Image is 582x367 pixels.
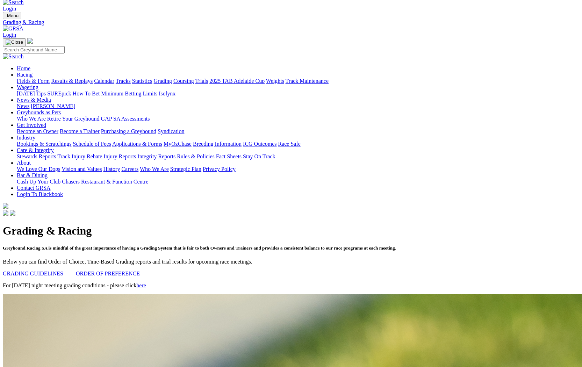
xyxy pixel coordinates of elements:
[3,259,579,265] p: Below you can find Order of Choice, Time-Based Grading reports and trial results for upcoming rac...
[3,19,579,26] a: Grading & Racing
[137,153,175,159] a: Integrity Reports
[17,135,35,141] a: Industry
[278,141,300,147] a: Race Safe
[193,141,242,147] a: Breeding Information
[17,128,579,135] div: Get Involved
[159,91,175,96] a: Isolynx
[17,103,29,109] a: News
[203,166,236,172] a: Privacy Policy
[3,282,146,288] span: For [DATE] night meeting grading conditions - please click
[101,91,157,96] a: Minimum Betting Limits
[47,91,71,96] a: SUREpick
[121,166,138,172] a: Careers
[158,128,184,134] a: Syndication
[17,84,38,90] a: Wagering
[17,191,63,197] a: Login To Blackbook
[60,128,100,134] a: Become a Trainer
[243,141,276,147] a: ICG Outcomes
[154,78,172,84] a: Grading
[173,78,194,84] a: Coursing
[177,153,215,159] a: Rules & Policies
[3,210,8,216] img: facebook.svg
[170,166,201,172] a: Strategic Plan
[17,97,51,103] a: News & Media
[286,78,329,84] a: Track Maintenance
[17,122,46,128] a: Get Involved
[17,153,579,160] div: Care & Integrity
[17,72,33,78] a: Racing
[17,78,579,84] div: Racing
[3,271,63,276] a: GRADING GUIDELINES
[17,166,579,172] div: About
[3,224,579,237] h1: Grading & Racing
[243,153,275,159] a: Stay On Track
[27,38,33,44] img: logo-grsa-white.png
[3,203,8,209] img: logo-grsa-white.png
[101,116,150,122] a: GAP SA Assessments
[164,141,192,147] a: MyOzChase
[17,116,46,122] a: Who We Are
[140,166,169,172] a: Who We Are
[3,26,23,32] img: GRSA
[17,78,50,84] a: Fields & Form
[103,153,136,159] a: Injury Reports
[17,91,46,96] a: [DATE] Tips
[17,179,60,185] a: Cash Up Your Club
[266,78,284,84] a: Weights
[17,128,58,134] a: Become an Owner
[195,78,208,84] a: Trials
[57,153,102,159] a: Track Injury Rebate
[51,78,93,84] a: Results & Replays
[101,128,156,134] a: Purchasing a Greyhound
[17,141,71,147] a: Bookings & Scratchings
[62,179,148,185] a: Chasers Restaurant & Function Centre
[112,141,162,147] a: Applications & Forms
[132,78,152,84] a: Statistics
[76,271,140,276] a: ORDER OF PREFERENCE
[17,166,60,172] a: We Love Our Dogs
[62,166,102,172] a: Vision and Values
[116,78,131,84] a: Tracks
[17,147,54,153] a: Care & Integrity
[17,116,579,122] div: Greyhounds as Pets
[3,53,24,60] img: Search
[17,160,31,166] a: About
[10,210,15,216] img: twitter.svg
[216,153,242,159] a: Fact Sheets
[31,103,75,109] a: [PERSON_NAME]
[17,172,48,178] a: Bar & Dining
[103,166,120,172] a: History
[7,13,19,18] span: Menu
[17,153,56,159] a: Stewards Reports
[17,65,30,71] a: Home
[94,78,114,84] a: Calendar
[3,46,65,53] input: Search
[3,38,26,46] button: Toggle navigation
[3,245,579,251] h5: Greyhound Racing SA is mindful of the great importance of having a Grading System that is fair to...
[17,109,61,115] a: Greyhounds as Pets
[73,91,100,96] a: How To Bet
[6,39,23,45] img: Close
[17,91,579,97] div: Wagering
[17,141,579,147] div: Industry
[209,78,265,84] a: 2025 TAB Adelaide Cup
[136,282,146,288] a: here
[17,185,50,191] a: Contact GRSA
[17,179,579,185] div: Bar & Dining
[3,12,21,19] button: Toggle navigation
[17,103,579,109] div: News & Media
[73,141,111,147] a: Schedule of Fees
[47,116,100,122] a: Retire Your Greyhound
[3,6,16,12] a: Login
[3,32,16,38] a: Login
